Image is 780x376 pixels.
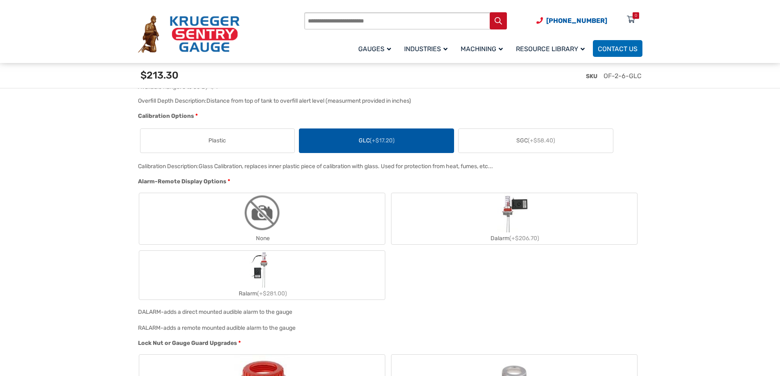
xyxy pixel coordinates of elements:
[399,39,456,58] a: Industries
[139,193,385,244] label: None
[604,72,642,80] span: OF-2-6-GLC
[516,45,585,53] span: Resource Library
[163,324,296,331] div: adds a remote mounted audible alarm to the gauge
[586,73,597,80] span: SKU
[461,45,503,53] span: Machining
[511,39,593,58] a: Resource Library
[528,137,555,144] span: (+$58.40)
[139,251,385,299] label: Ralarm
[138,340,237,347] span: Lock Nut or Gauge Guard Upgrades
[138,324,163,331] span: RALARM-
[404,45,448,53] span: Industries
[593,40,642,57] a: Contact Us
[139,288,385,299] div: Ralarm
[164,308,292,315] div: adds a direct mounted audible alarm to the gauge
[635,12,637,19] div: 0
[257,290,287,297] span: (+$281.00)
[370,137,395,144] span: (+$17.20)
[138,178,226,185] span: Alarm-Remote Display Options
[138,16,240,53] img: Krueger Sentry Gauge
[206,97,411,104] div: Distance from top of tank to overfill alert level (measurment provided in inches)
[138,163,199,170] span: Calibration Description:
[353,39,399,58] a: Gauges
[509,235,539,242] span: (+$206.70)
[456,39,511,58] a: Machining
[536,16,607,26] a: Phone Number (920) 434-8860
[238,339,241,347] abbr: required
[139,232,385,244] div: None
[359,136,395,145] span: GLC
[208,136,226,145] span: Plastic
[138,308,164,315] span: DALARM-
[138,97,206,104] span: Overfill Depth Description:
[391,232,637,244] div: Dalarm
[598,45,638,53] span: Contact Us
[546,17,607,25] span: [PHONE_NUMBER]
[391,193,637,244] label: Dalarm
[138,113,194,119] span: Calibration Options
[516,136,555,145] span: SGC
[228,177,230,186] abbr: required
[199,163,493,170] div: Glass Calibration, replaces inner plastic piece of calibration with glass. Used for protection fr...
[358,45,391,53] span: Gauges
[195,112,198,120] abbr: required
